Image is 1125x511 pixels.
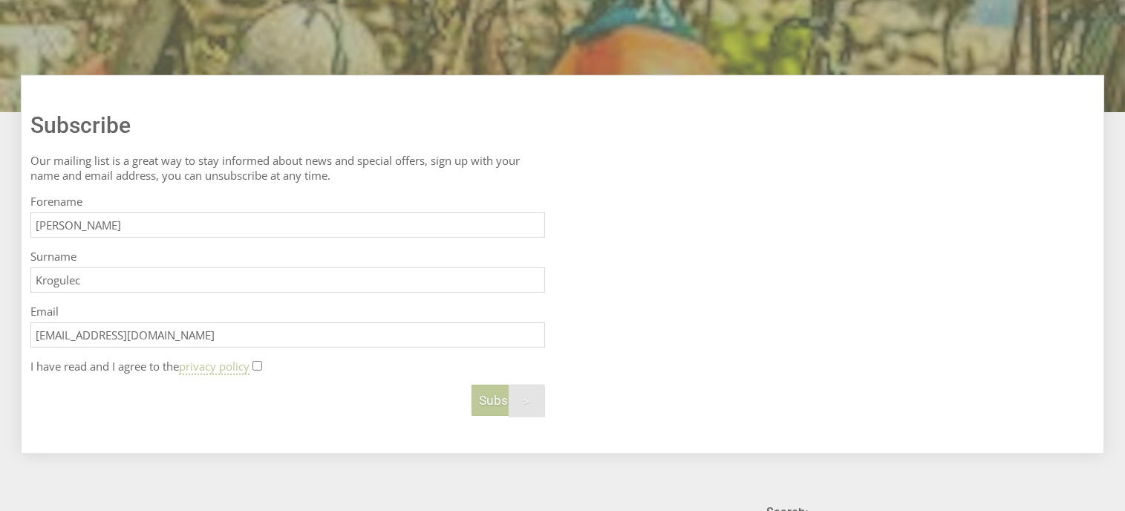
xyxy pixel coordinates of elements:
[472,385,545,416] button: Subscribe
[30,212,545,238] input: Forename
[30,304,545,319] label: Email
[30,153,545,183] p: Our mailing list is a great way to stay informed about news and special offers, sign up with your...
[30,194,545,209] label: Forename
[30,267,545,293] input: Surname
[30,112,545,138] h1: Subscribe
[179,359,250,375] a: privacy policy
[30,322,545,348] input: Email
[30,249,545,264] label: Surname
[30,359,250,374] label: I have read and I agree to the
[480,393,537,408] span: Subscribe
